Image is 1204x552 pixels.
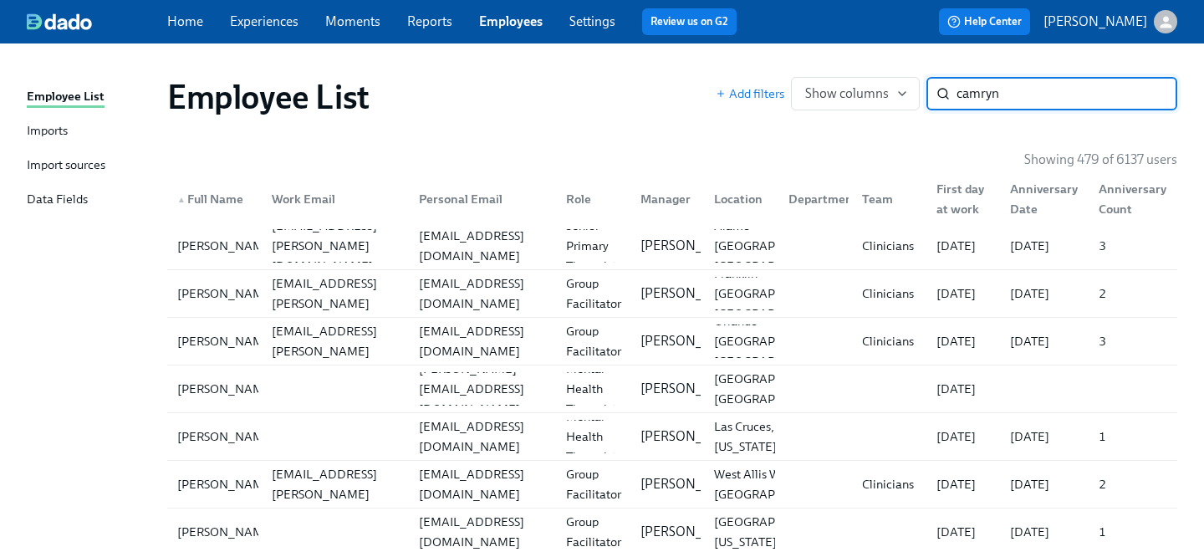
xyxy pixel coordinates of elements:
[559,216,627,276] div: Senior Primary Therapist
[559,464,628,504] div: Group Facilitator
[167,318,1177,365] div: [PERSON_NAME][PERSON_NAME][EMAIL_ADDRESS][PERSON_NAME][DOMAIN_NAME][EMAIL_ADDRESS][DOMAIN_NAME]Gr...
[1043,10,1177,33] button: [PERSON_NAME]
[707,417,783,457] div: Las Cruces, [US_STATE]
[27,190,154,211] a: Data Fields
[1092,522,1174,542] div: 1
[167,13,203,29] a: Home
[640,237,744,255] p: [PERSON_NAME]
[1024,151,1177,169] p: Showing 479 of 6137 users
[805,85,906,102] span: Show columns
[855,331,923,351] div: Clinicians
[171,182,258,216] div: ▲Full Name
[167,222,1177,270] a: [PERSON_NAME][EMAIL_ADDRESS][PERSON_NAME][DOMAIN_NAME][EMAIL_ADDRESS][DOMAIN_NAME]Senior Primary ...
[716,85,784,102] button: Add filters
[640,380,744,398] p: [PERSON_NAME]
[265,189,406,209] div: Work Email
[1092,427,1174,447] div: 1
[1003,474,1085,494] div: [DATE]
[230,13,298,29] a: Experiences
[167,270,1177,318] a: [PERSON_NAME][PERSON_NAME][EMAIL_ADDRESS][PERSON_NAME][DOMAIN_NAME][EMAIL_ADDRESS][DOMAIN_NAME]Gr...
[640,332,744,350] p: [PERSON_NAME]
[27,87,105,108] div: Employee List
[171,284,282,304] div: [PERSON_NAME]
[642,8,737,35] button: Review us on G2
[997,182,1085,216] div: Anniversary Date
[1003,522,1085,542] div: [DATE]
[775,182,849,216] div: Department
[559,273,628,314] div: Group Facilitator
[923,182,997,216] div: First day at work
[167,461,1177,508] div: [PERSON_NAME][PERSON_NAME][EMAIL_ADDRESS][PERSON_NAME][DOMAIN_NAME][EMAIL_ADDRESS][DOMAIN_NAME]Gr...
[553,182,627,216] div: Role
[1092,284,1174,304] div: 2
[167,77,370,117] h1: Employee List
[930,522,997,542] div: [DATE]
[167,461,1177,509] a: [PERSON_NAME][PERSON_NAME][EMAIL_ADDRESS][PERSON_NAME][DOMAIN_NAME][EMAIL_ADDRESS][DOMAIN_NAME]Gr...
[930,379,997,399] div: [DATE]
[930,236,997,256] div: [DATE]
[265,301,406,381] div: [PERSON_NAME][EMAIL_ADDRESS][PERSON_NAME][DOMAIN_NAME]
[707,464,844,504] div: West Allis WI [GEOGRAPHIC_DATA]
[412,512,553,552] div: [EMAIL_ADDRESS][DOMAIN_NAME]
[171,189,258,209] div: Full Name
[569,13,615,29] a: Settings
[412,359,553,419] div: [PERSON_NAME][EMAIL_ADDRESS][DOMAIN_NAME]
[1003,284,1085,304] div: [DATE]
[707,311,844,371] div: Orlando [GEOGRAPHIC_DATA] [GEOGRAPHIC_DATA]
[627,182,701,216] div: Manager
[701,182,775,216] div: Location
[939,8,1030,35] button: Help Center
[640,427,744,446] p: [PERSON_NAME]
[412,321,553,361] div: [EMAIL_ADDRESS][DOMAIN_NAME]
[27,121,68,142] div: Imports
[167,413,1177,460] div: [PERSON_NAME][EMAIL_ADDRESS][DOMAIN_NAME]Licensed Mental Health Therapist ([US_STATE])[PERSON_NAM...
[258,182,406,216] div: Work Email
[171,236,282,256] div: [PERSON_NAME]
[407,13,452,29] a: Reports
[1043,13,1147,31] p: [PERSON_NAME]
[559,339,644,439] div: Licensed Mental Health Therapist ([US_STATE])
[167,270,1177,317] div: [PERSON_NAME][PERSON_NAME][EMAIL_ADDRESS][PERSON_NAME][DOMAIN_NAME][EMAIL_ADDRESS][DOMAIN_NAME]Gr...
[171,522,282,542] div: [PERSON_NAME]
[27,13,92,30] img: dado
[27,190,88,211] div: Data Fields
[171,474,282,494] div: [PERSON_NAME]
[855,189,923,209] div: Team
[634,189,701,209] div: Manager
[947,13,1022,30] span: Help Center
[27,156,105,176] div: Import sources
[171,331,282,351] div: [PERSON_NAME]
[27,156,154,176] a: Import sources
[167,222,1177,269] div: [PERSON_NAME][EMAIL_ADDRESS][PERSON_NAME][DOMAIN_NAME][EMAIL_ADDRESS][DOMAIN_NAME]Senior Primary ...
[412,464,553,504] div: [EMAIL_ADDRESS][DOMAIN_NAME]
[406,182,553,216] div: Personal Email
[167,365,1177,412] div: [PERSON_NAME][PERSON_NAME][EMAIL_ADDRESS][DOMAIN_NAME]Licensed Mental Health Therapist ([US_STATE...
[559,189,627,209] div: Role
[855,474,923,494] div: Clinicians
[791,77,920,110] button: Show columns
[707,369,847,409] div: [GEOGRAPHIC_DATA], [GEOGRAPHIC_DATA]
[930,474,997,494] div: [DATE]
[265,216,406,276] div: [EMAIL_ADDRESS][PERSON_NAME][DOMAIN_NAME]
[650,13,728,30] a: Review us on G2
[559,386,644,487] div: Licensed Mental Health Therapist ([US_STATE])
[930,179,997,219] div: First day at work
[167,365,1177,413] a: [PERSON_NAME][PERSON_NAME][EMAIL_ADDRESS][DOMAIN_NAME]Licensed Mental Health Therapist ([US_STATE...
[707,512,847,552] div: [GEOGRAPHIC_DATA], [US_STATE]
[930,427,997,447] div: [DATE]
[707,263,844,324] div: Franklin [GEOGRAPHIC_DATA] [GEOGRAPHIC_DATA]
[412,226,553,266] div: [EMAIL_ADDRESS][DOMAIN_NAME]
[479,13,543,29] a: Employees
[1003,427,1085,447] div: [DATE]
[1085,182,1174,216] div: Anniversary Count
[707,189,775,209] div: Location
[957,77,1177,110] input: Search by name
[707,216,844,276] div: Alamo [GEOGRAPHIC_DATA] [GEOGRAPHIC_DATA]
[171,427,282,447] div: [PERSON_NAME]
[1092,474,1174,494] div: 2
[1092,179,1174,219] div: Anniversary Count
[177,196,186,204] span: ▲
[325,13,380,29] a: Moments
[782,189,865,209] div: Department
